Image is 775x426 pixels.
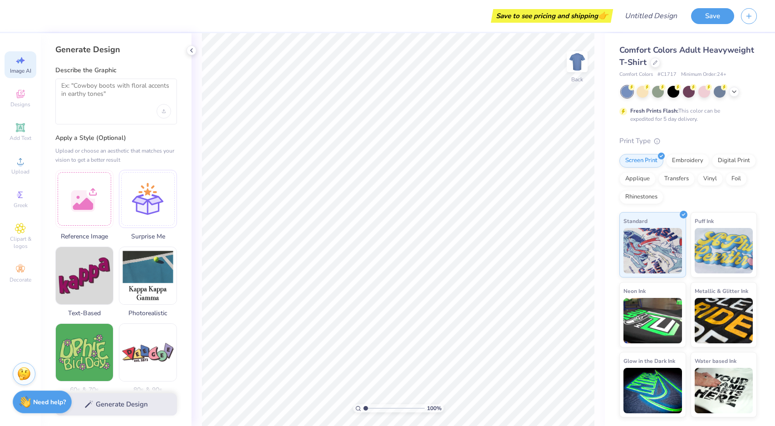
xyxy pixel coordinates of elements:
[681,71,726,79] span: Minimum Order: 24 +
[55,308,113,318] span: Text-Based
[623,286,646,296] span: Neon Ink
[427,404,441,412] span: 100 %
[697,172,723,186] div: Vinyl
[119,324,177,381] img: 80s & 90s
[119,308,177,318] span: Photorealistic
[618,7,684,25] input: Untitled Design
[619,172,656,186] div: Applique
[695,298,753,343] img: Metallic & Glitter Ink
[10,134,31,142] span: Add Text
[55,146,177,164] div: Upload or choose an aesthetic that matches your vision to get a better result
[56,324,113,381] img: 60s & 70s
[695,216,714,226] span: Puff Ink
[493,9,611,23] div: Save to see pricing and shipping
[630,107,742,123] div: This color can be expedited for 5 day delivery.
[56,247,113,304] img: Text-Based
[11,168,29,175] span: Upload
[119,232,177,241] span: Surprise Me
[657,71,677,79] span: # C1717
[695,356,736,366] span: Water based Ink
[695,228,753,273] img: Puff Ink
[623,368,682,413] img: Glow in the Dark Ink
[55,66,177,75] label: Describe the Graphic
[619,45,754,68] span: Comfort Colors Adult Heavyweight T-Shirt
[712,154,756,168] div: Digital Print
[619,71,653,79] span: Comfort Colors
[630,107,678,114] strong: Fresh Prints Flash:
[571,75,583,84] div: Back
[119,247,177,304] img: Photorealistic
[598,10,608,21] span: 👉
[157,104,171,119] div: Upload image
[10,67,31,74] span: Image AI
[33,398,66,406] strong: Need help?
[658,172,695,186] div: Transfers
[10,101,30,108] span: Designs
[623,298,682,343] img: Neon Ink
[666,154,709,168] div: Embroidery
[691,8,734,24] button: Save
[695,368,753,413] img: Water based Ink
[726,172,747,186] div: Foil
[623,356,675,366] span: Glow in the Dark Ink
[695,286,748,296] span: Metallic & Glitter Ink
[55,44,177,55] div: Generate Design
[55,232,113,241] span: Reference Image
[619,154,663,168] div: Screen Print
[623,216,647,226] span: Standard
[568,53,586,71] img: Back
[619,190,663,204] div: Rhinestones
[10,276,31,283] span: Decorate
[619,136,757,146] div: Print Type
[5,235,36,250] span: Clipart & logos
[14,202,28,209] span: Greek
[55,134,177,143] label: Apply a Style (Optional)
[623,228,682,273] img: Standard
